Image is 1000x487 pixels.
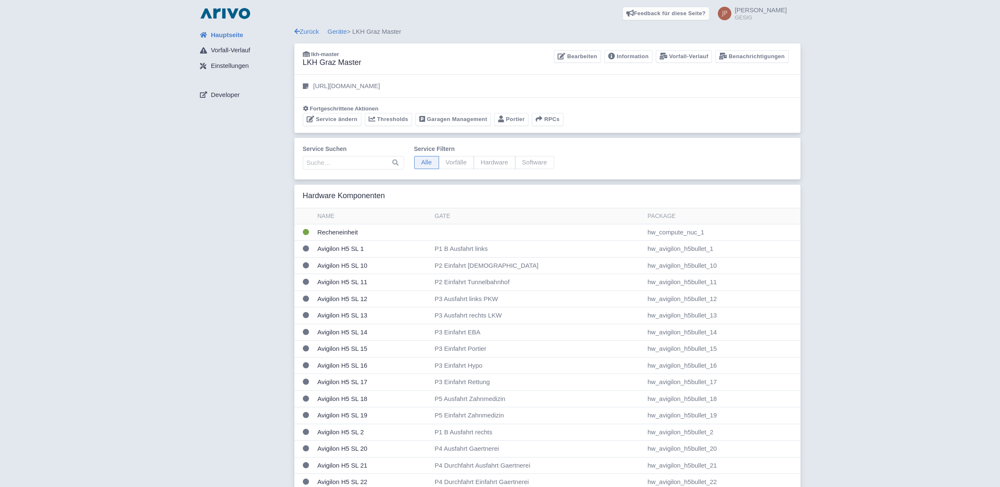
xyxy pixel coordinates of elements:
[313,81,380,91] p: [URL][DOMAIN_NAME]
[431,291,644,307] td: P3 Ausfahrt links PKW
[644,374,800,391] td: hw_avigilon_h5bullet_17
[532,113,563,126] button: RPCs
[314,307,431,324] td: Avigilon H5 SL 13
[314,441,431,457] td: Avigilon H5 SL 20
[314,357,431,374] td: Avigilon H5 SL 16
[644,307,800,324] td: hw_avigilon_h5bullet_13
[604,50,652,63] a: Information
[431,208,644,224] th: Gate
[735,6,787,13] span: [PERSON_NAME]
[314,324,431,341] td: Avigilon H5 SL 14
[431,374,644,391] td: P3 Einfahrt Rettung
[494,113,528,126] a: Portier
[644,324,800,341] td: hw_avigilon_h5bullet_14
[314,241,431,258] td: Avigilon H5 SL 1
[644,208,800,224] th: Package
[715,50,788,63] a: Benachrichtigungen
[294,28,319,35] a: Zurück
[644,241,800,258] td: hw_avigilon_h5bullet_1
[431,274,644,291] td: P2 Einfahrt Tunnelbahnhof
[314,424,431,441] td: Avigilon H5 SL 2
[314,341,431,358] td: Avigilon H5 SL 15
[414,145,554,153] label: Service filtern
[644,407,800,424] td: hw_avigilon_h5bullet_19
[193,87,294,103] a: Developer
[431,257,644,274] td: P2 Einfahrt [DEMOGRAPHIC_DATA]
[515,156,554,169] span: Software
[431,390,644,407] td: P5 Ausfahrt Zahnmedizin
[644,390,800,407] td: hw_avigilon_h5bullet_18
[294,27,801,37] div: > LKH Graz Master
[314,457,431,474] td: Avigilon H5 SL 21
[439,156,474,169] span: Vorfälle
[431,424,644,441] td: P1 B Ausfahrt rechts
[431,341,644,358] td: P3 Einfahrt Portier
[431,324,644,341] td: P3 Einfahrt EBA
[644,441,800,457] td: hw_avigilon_h5bullet_20
[431,241,644,258] td: P1 B Ausfahrt links
[431,441,644,457] td: P4 Ausfahrt Gaertnerei
[314,208,431,224] th: Name
[644,424,800,441] td: hw_avigilon_h5bullet_2
[193,58,294,74] a: Einstellungen
[211,90,240,100] span: Developer
[644,357,800,374] td: hw_avigilon_h5bullet_16
[310,105,379,112] span: Fortgeschrittene Aktionen
[193,43,294,59] a: Vorfall-Verlauf
[193,27,294,43] a: Hauptseite
[211,30,243,40] span: Hauptseite
[735,15,787,20] small: GESIG
[365,113,412,126] a: Thresholds
[314,291,431,307] td: Avigilon H5 SL 12
[303,145,404,153] label: Service suchen
[644,341,800,358] td: hw_avigilon_h5bullet_15
[414,156,439,169] span: Alle
[713,7,787,20] a: [PERSON_NAME] GESIG
[211,61,249,71] span: Einstellungen
[431,457,644,474] td: P4 Durchfahrt Ausfahrt Gaertnerei
[644,257,800,274] td: hw_avigilon_h5bullet_10
[314,407,431,424] td: Avigilon H5 SL 19
[656,50,712,63] a: Vorfall-Verlauf
[623,7,710,20] a: Feedback für diese Seite?
[644,274,800,291] td: hw_avigilon_h5bullet_11
[311,51,339,57] span: lkh-master
[211,46,250,55] span: Vorfall-Verlauf
[314,224,431,241] td: Recheneinheit
[554,50,601,63] a: Bearbeiten
[431,357,644,374] td: P3 Einfahrt Hypo
[198,7,252,20] img: logo
[303,113,361,126] a: Service ändern
[644,291,800,307] td: hw_avigilon_h5bullet_12
[303,191,385,201] h3: Hardware Komponenten
[314,374,431,391] td: Avigilon H5 SL 17
[644,224,800,241] td: hw_compute_nuc_1
[314,257,431,274] td: Avigilon H5 SL 10
[415,113,491,126] a: Garagen Management
[303,58,361,67] h3: LKH Graz Master
[328,28,347,35] a: Geräte
[644,457,800,474] td: hw_avigilon_h5bullet_21
[303,156,404,170] input: Suche…
[314,274,431,291] td: Avigilon H5 SL 11
[431,307,644,324] td: P3 Ausfahrt rechts LKW
[474,156,515,169] span: Hardware
[431,407,644,424] td: P5 Einfahrt Zahnmedizin
[314,390,431,407] td: Avigilon H5 SL 18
